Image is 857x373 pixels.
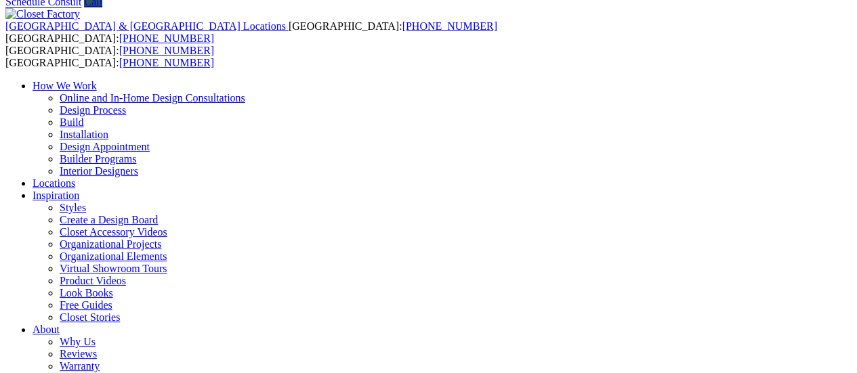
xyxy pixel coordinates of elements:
a: Reviews [60,348,97,359]
a: Installation [60,129,108,140]
a: Closet Stories [60,311,120,323]
a: Build [60,116,84,128]
a: Closet Accessory Videos [60,226,167,238]
span: [GEOGRAPHIC_DATA]: [GEOGRAPHIC_DATA]: [5,20,497,44]
a: [PHONE_NUMBER] [119,57,214,68]
a: Interior Designers [60,165,138,177]
a: How We Work [33,80,97,91]
span: [GEOGRAPHIC_DATA]: [GEOGRAPHIC_DATA]: [5,45,214,68]
a: [PHONE_NUMBER] [402,20,497,32]
a: Free Guides [60,299,112,311]
a: Design Appointment [60,141,150,152]
a: Product Videos [60,275,126,286]
span: [GEOGRAPHIC_DATA] & [GEOGRAPHIC_DATA] Locations [5,20,286,32]
a: [PHONE_NUMBER] [119,32,214,44]
a: Look Books [60,287,113,299]
a: About [33,324,60,335]
a: Design Process [60,104,126,116]
a: Locations [33,177,75,189]
a: Why Us [60,336,96,347]
a: Builder Programs [60,153,136,164]
a: Styles [60,202,86,213]
a: [PHONE_NUMBER] [119,45,214,56]
a: Warranty [60,360,100,372]
a: Virtual Showroom Tours [60,263,167,274]
img: Closet Factory [5,8,80,20]
a: Inspiration [33,190,79,201]
a: Organizational Elements [60,250,167,262]
a: Organizational Projects [60,238,161,250]
a: Online and In-Home Design Consultations [60,92,245,104]
a: Create a Design Board [60,214,158,225]
a: [GEOGRAPHIC_DATA] & [GEOGRAPHIC_DATA] Locations [5,20,289,32]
